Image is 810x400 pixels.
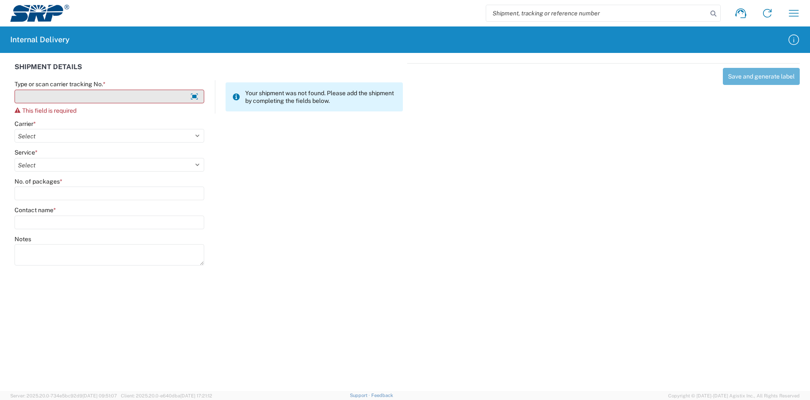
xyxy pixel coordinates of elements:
[10,393,117,398] span: Server: 2025.20.0-734e5bc92d9
[10,35,70,45] h2: Internal Delivery
[15,120,36,128] label: Carrier
[22,107,76,114] span: This field is required
[245,89,396,105] span: Your shipment was not found. Please add the shipment by completing the fields below.
[668,392,800,400] span: Copyright © [DATE]-[DATE] Agistix Inc., All Rights Reserved
[350,393,371,398] a: Support
[371,393,393,398] a: Feedback
[15,206,56,214] label: Contact name
[15,149,38,156] label: Service
[15,235,31,243] label: Notes
[15,80,106,88] label: Type or scan carrier tracking No.
[486,5,707,21] input: Shipment, tracking or reference number
[15,63,403,80] div: SHIPMENT DETAILS
[15,178,62,185] label: No. of packages
[180,393,212,398] span: [DATE] 17:21:12
[10,5,69,22] img: srp
[121,393,212,398] span: Client: 2025.20.0-e640dba
[82,393,117,398] span: [DATE] 09:51:07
